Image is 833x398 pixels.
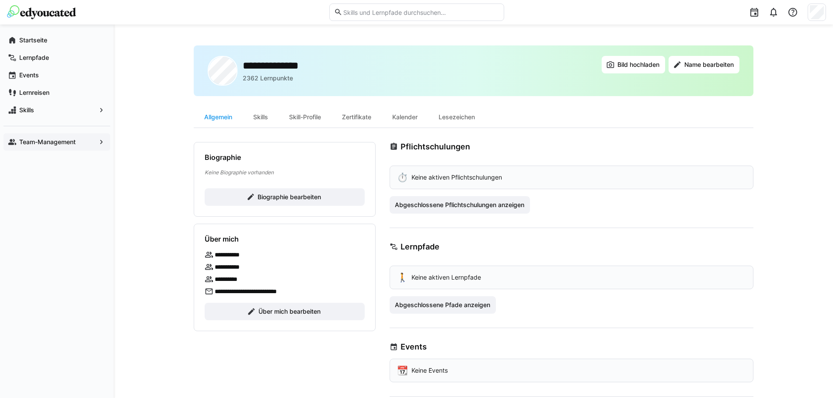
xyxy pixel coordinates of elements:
[401,242,439,252] h3: Lernpfade
[205,153,241,162] h4: Biographie
[382,107,428,128] div: Kalender
[411,273,481,282] p: Keine aktiven Lernpfade
[401,342,427,352] h3: Events
[205,169,365,176] p: Keine Biographie vorhanden
[390,196,530,214] button: Abgeschlossene Pflichtschulungen anzeigen
[397,273,408,282] div: 🚶
[390,296,496,314] button: Abgeschlossene Pfade anzeigen
[342,8,499,16] input: Skills und Lernpfade durchsuchen…
[243,107,279,128] div: Skills
[205,188,365,206] button: Biographie bearbeiten
[257,307,322,316] span: Über mich bearbeiten
[205,303,365,320] button: Über mich bearbeiten
[331,107,382,128] div: Zertifikate
[397,366,408,375] div: 📆
[279,107,331,128] div: Skill-Profile
[683,60,735,69] span: Name bearbeiten
[394,201,526,209] span: Abgeschlossene Pflichtschulungen anzeigen
[256,193,322,201] span: Biographie bearbeiten
[194,107,243,128] div: Allgemein
[411,366,448,375] p: Keine Events
[394,301,491,309] span: Abgeschlossene Pfade anzeigen
[243,74,293,83] p: 2362 Lernpunkte
[602,56,665,73] button: Bild hochladen
[428,107,485,128] div: Lesezeichen
[669,56,739,73] button: Name bearbeiten
[401,142,470,152] h3: Pflichtschulungen
[616,60,661,69] span: Bild hochladen
[411,173,502,182] p: Keine aktiven Pflichtschulungen
[397,173,408,182] div: ⏱️
[205,235,239,243] h4: Über mich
